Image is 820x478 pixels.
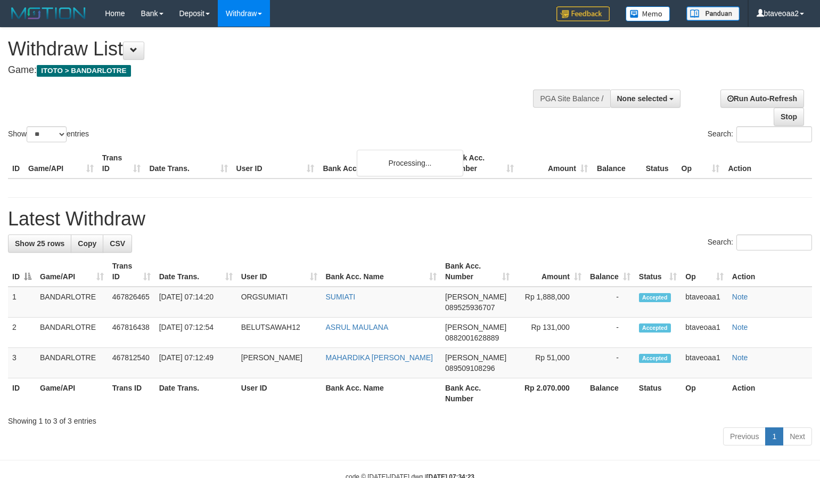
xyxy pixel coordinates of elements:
th: Bank Acc. Name: activate to sort column ascending [322,256,441,287]
th: ID [8,378,36,409]
span: CSV [110,239,125,248]
td: [PERSON_NAME] [237,348,322,378]
th: Action [728,256,812,287]
th: Status: activate to sort column ascending [635,256,681,287]
td: - [586,287,635,318]
img: Feedback.jpg [556,6,610,21]
span: None selected [617,94,668,103]
a: Note [732,293,748,301]
th: ID: activate to sort column descending [8,256,36,287]
th: Action [724,148,812,179]
td: btaveoaa1 [681,318,728,348]
button: None selected [610,90,681,108]
span: Copy 089509108296 to clipboard [445,364,495,372]
td: 467812540 [108,348,155,378]
td: 467816438 [108,318,155,348]
span: Show 25 rows [15,239,64,248]
th: Game/API [36,378,108,409]
img: panduan.png [686,6,740,21]
span: [PERSON_NAME] [445,323,506,331]
th: Game/API [24,148,98,179]
img: MOTION_logo.png [8,5,89,21]
td: 2 [8,318,36,348]
h1: Latest Withdraw [8,208,812,230]
th: Balance: activate to sort column ascending [586,256,635,287]
span: [PERSON_NAME] [445,293,506,301]
td: - [586,348,635,378]
th: Bank Acc. Number: activate to sort column ascending [441,256,514,287]
th: Status [635,378,681,409]
th: ID [8,148,24,179]
span: Accepted [639,323,671,333]
td: btaveoaa1 [681,348,728,378]
label: Show entries [8,126,89,142]
td: BANDARLOTRE [36,287,108,318]
a: CSV [103,234,132,253]
th: Trans ID [98,148,145,179]
th: Game/API: activate to sort column ascending [36,256,108,287]
td: [DATE] 07:12:54 [155,318,237,348]
td: [DATE] 07:14:20 [155,287,237,318]
th: User ID [237,378,322,409]
th: Date Trans.: activate to sort column ascending [155,256,237,287]
th: Amount [518,148,592,179]
a: Show 25 rows [8,234,71,253]
span: Accepted [639,354,671,363]
span: Copy 089525936707 to clipboard [445,303,495,312]
td: ORGSUMIATI [237,287,322,318]
h4: Game: [8,65,536,76]
th: User ID [232,148,319,179]
th: Date Trans. [145,148,232,179]
th: Op [681,378,728,409]
td: BANDARLOTRE [36,348,108,378]
th: Action [728,378,812,409]
span: [PERSON_NAME] [445,353,506,362]
th: Amount: activate to sort column ascending [514,256,586,287]
td: Rp 51,000 [514,348,586,378]
a: ASRUL MAULANA [326,323,389,331]
div: PGA Site Balance / [533,90,610,108]
span: Copy 0882001628889 to clipboard [445,334,499,342]
a: MAHARDIKA [PERSON_NAME] [326,353,433,362]
a: 1 [765,427,783,445]
th: Bank Acc. Name [322,378,441,409]
a: Next [783,427,812,445]
td: 1 [8,287,36,318]
img: Button%20Memo.svg [626,6,670,21]
div: Showing 1 to 3 of 3 entries [8,411,812,426]
th: Trans ID [108,378,155,409]
th: Balance [592,148,642,179]
th: Date Trans. [155,378,237,409]
input: Search: [736,126,812,142]
a: Note [732,323,748,331]
a: SUMIATI [326,293,356,301]
th: Bank Acc. Number [441,378,514,409]
td: BANDARLOTRE [36,318,108,348]
td: Rp 131,000 [514,318,586,348]
select: Showentries [27,126,67,142]
th: Balance [586,378,635,409]
th: Rp 2.070.000 [514,378,586,409]
th: User ID: activate to sort column ascending [237,256,322,287]
th: Bank Acc. Number [445,148,518,179]
td: BELUTSAWAH12 [237,318,322,348]
h1: Withdraw List [8,38,536,60]
input: Search: [736,234,812,250]
th: Status [642,148,677,179]
td: Rp 1,888,000 [514,287,586,318]
td: - [586,318,635,348]
label: Search: [708,126,812,142]
span: ITOTO > BANDARLOTRE [37,65,131,77]
a: Copy [71,234,103,253]
div: Processing... [357,150,463,176]
th: Op: activate to sort column ascending [681,256,728,287]
label: Search: [708,234,812,250]
td: btaveoaa1 [681,287,728,318]
span: Accepted [639,293,671,302]
th: Op [677,148,724,179]
a: Note [732,353,748,362]
a: Stop [774,108,804,126]
th: Bank Acc. Name [318,148,445,179]
th: Trans ID: activate to sort column ascending [108,256,155,287]
td: 467826465 [108,287,155,318]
